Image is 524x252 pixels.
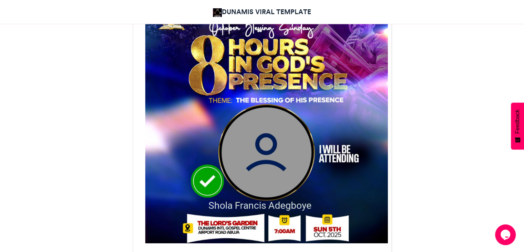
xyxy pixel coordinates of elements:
[511,103,524,149] button: Feedback - Show survey
[514,109,521,134] span: Feedback
[213,7,311,17] a: DUNAMIS VIRAL TEMPLATE
[213,8,222,17] img: DUNAMIS VIRAL TEMPLATE
[495,224,517,245] iframe: chat widget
